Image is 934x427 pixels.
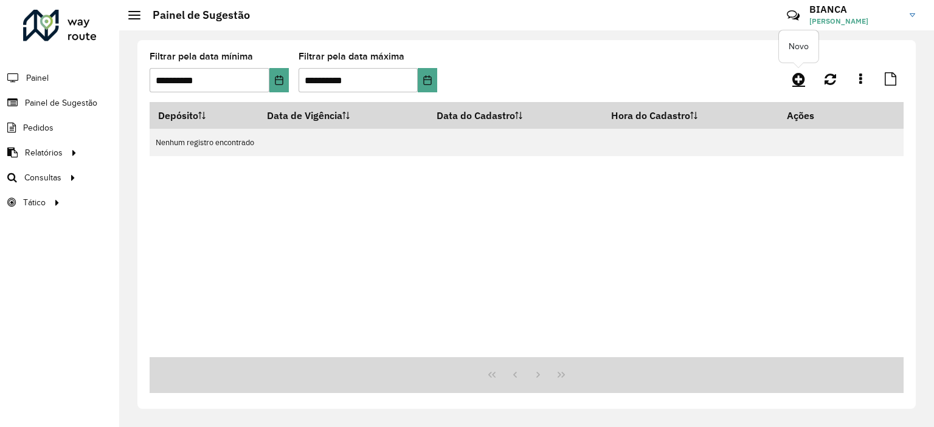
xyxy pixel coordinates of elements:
span: [PERSON_NAME] [809,16,901,27]
div: Novo [779,30,818,63]
span: Painel de Sugestão [25,97,97,109]
label: Filtrar pela data máxima [299,49,404,64]
span: Tático [23,196,46,209]
th: Hora do Cadastro [603,103,778,129]
a: Contato Rápido [780,2,806,29]
button: Choose Date [418,68,437,92]
span: Pedidos [23,121,54,134]
th: Data do Cadastro [428,103,603,129]
th: Depósito [150,103,259,129]
th: Ações [778,103,851,128]
span: Painel [26,72,49,84]
h2: Painel de Sugestão [140,9,250,22]
h3: BIANCA [809,4,901,15]
span: Relatórios [25,146,63,159]
button: Choose Date [269,68,289,92]
label: Filtrar pela data mínima [150,49,253,64]
span: Consultas [24,171,61,184]
td: Nenhum registro encontrado [150,129,904,156]
th: Data de Vigência [259,103,429,129]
